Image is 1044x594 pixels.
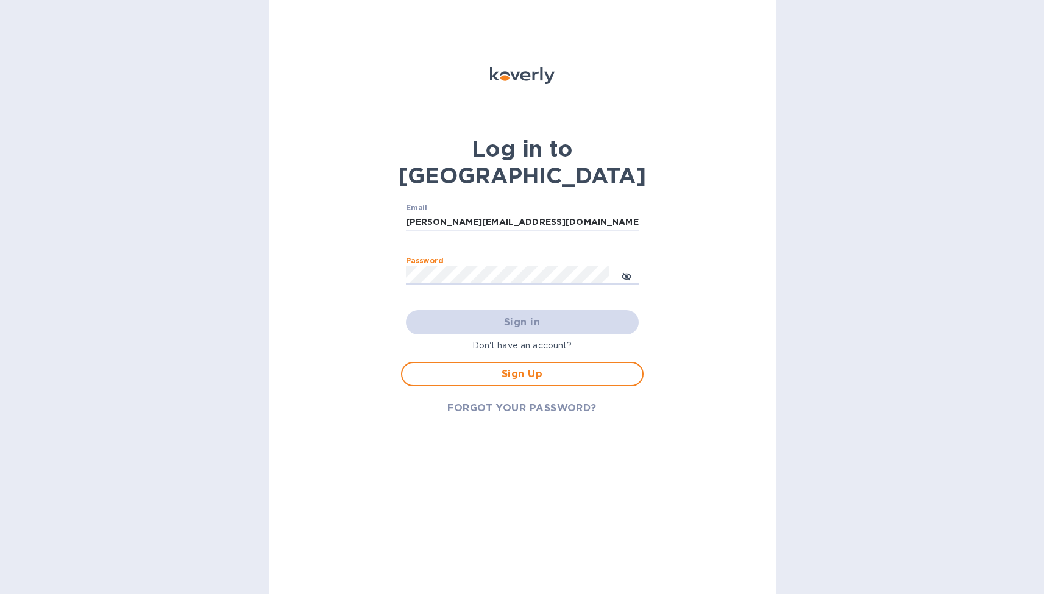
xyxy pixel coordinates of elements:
[412,367,633,381] span: Sign Up
[406,258,443,265] label: Password
[401,339,644,352] p: Don't have an account?
[401,362,644,386] button: Sign Up
[447,401,597,415] span: FORGOT YOUR PASSWORD?
[614,263,639,288] button: toggle password visibility
[438,396,606,420] button: FORGOT YOUR PASSWORD?
[406,204,427,211] label: Email
[398,135,646,189] b: Log in to [GEOGRAPHIC_DATA]
[490,67,555,84] img: Koverly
